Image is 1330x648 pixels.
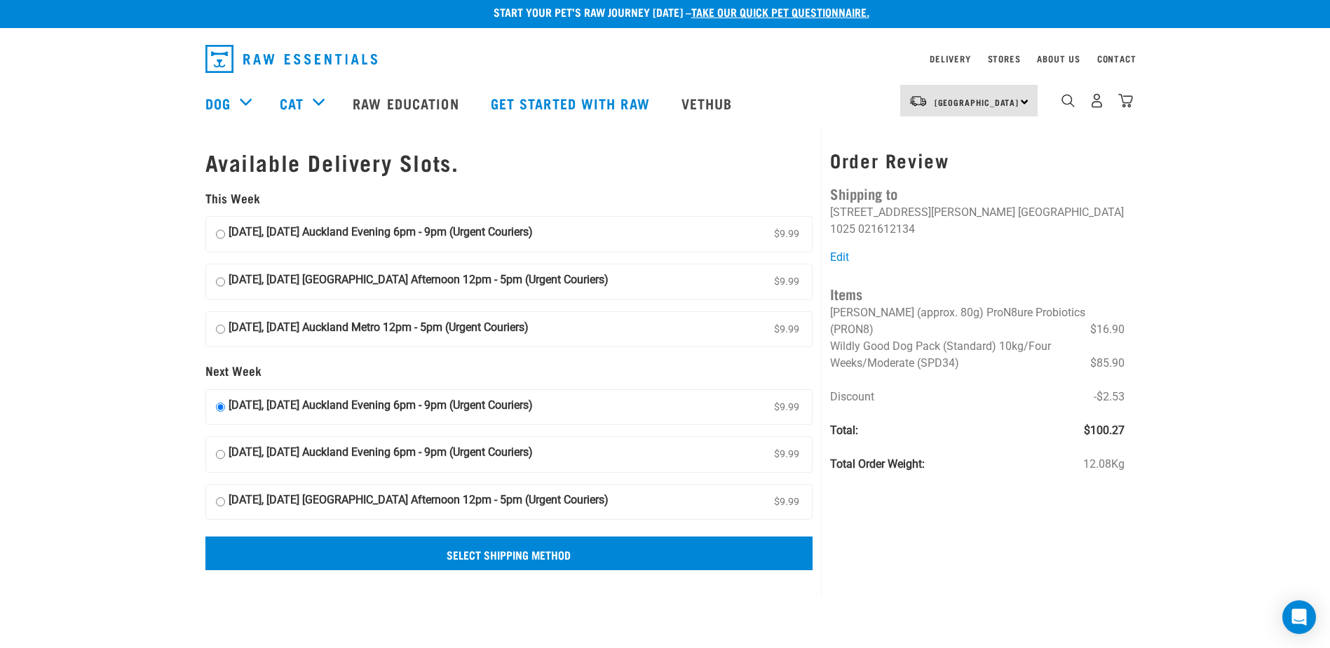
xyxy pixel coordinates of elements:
[1094,389,1125,405] span: -$2.53
[771,492,802,513] span: $9.99
[830,205,1015,219] li: [STREET_ADDRESS][PERSON_NAME]
[205,149,813,175] h1: Available Delivery Slots.
[858,222,915,236] li: 021612134
[229,224,533,245] strong: [DATE], [DATE] Auckland Evening 6pm - 9pm (Urgent Couriers)
[205,536,813,570] input: Select Shipping Method
[830,390,874,403] span: Discount
[830,205,1124,236] li: [GEOGRAPHIC_DATA] 1025
[1118,93,1133,108] img: home-icon@2x.png
[229,444,533,465] strong: [DATE], [DATE] Auckland Evening 6pm - 9pm (Urgent Couriers)
[229,319,529,340] strong: [DATE], [DATE] Auckland Metro 12pm - 5pm (Urgent Couriers)
[771,319,802,340] span: $9.99
[339,75,476,131] a: Raw Education
[930,56,970,61] a: Delivery
[229,397,533,418] strong: [DATE], [DATE] Auckland Evening 6pm - 9pm (Urgent Couriers)
[1061,94,1075,107] img: home-icon-1@2x.png
[988,56,1021,61] a: Stores
[1090,93,1104,108] img: user.png
[830,250,849,264] a: Edit
[229,271,609,292] strong: [DATE], [DATE] [GEOGRAPHIC_DATA] Afternoon 12pm - 5pm (Urgent Couriers)
[830,306,1085,336] span: [PERSON_NAME] (approx. 80g) ProN8ure Probiotics (PRON8)
[830,283,1125,304] h4: Items
[216,492,225,513] input: [DATE], [DATE] [GEOGRAPHIC_DATA] Afternoon 12pm - 5pm (Urgent Couriers) $9.99
[667,75,750,131] a: Vethub
[771,224,802,245] span: $9.99
[229,492,609,513] strong: [DATE], [DATE] [GEOGRAPHIC_DATA] Afternoon 12pm - 5pm (Urgent Couriers)
[1083,456,1125,473] span: 12.08Kg
[205,191,813,205] h5: This Week
[830,149,1125,171] h3: Order Review
[280,93,304,114] a: Cat
[194,39,1136,79] nav: dropdown navigation
[771,397,802,418] span: $9.99
[216,397,225,418] input: [DATE], [DATE] Auckland Evening 6pm - 9pm (Urgent Couriers) $9.99
[1097,56,1136,61] a: Contact
[771,444,802,465] span: $9.99
[216,444,225,465] input: [DATE], [DATE] Auckland Evening 6pm - 9pm (Urgent Couriers) $9.99
[830,182,1125,204] h4: Shipping to
[216,224,225,245] input: [DATE], [DATE] Auckland Evening 6pm - 9pm (Urgent Couriers) $9.99
[1037,56,1080,61] a: About Us
[1090,355,1125,372] span: $85.90
[216,319,225,340] input: [DATE], [DATE] Auckland Metro 12pm - 5pm (Urgent Couriers) $9.99
[691,8,869,15] a: take our quick pet questionnaire.
[830,424,858,437] strong: Total:
[935,100,1019,104] span: [GEOGRAPHIC_DATA]
[909,95,928,107] img: van-moving.png
[771,271,802,292] span: $9.99
[205,93,231,114] a: Dog
[1084,422,1125,439] span: $100.27
[830,457,925,471] strong: Total Order Weight:
[205,364,813,378] h5: Next Week
[216,271,225,292] input: [DATE], [DATE] [GEOGRAPHIC_DATA] Afternoon 12pm - 5pm (Urgent Couriers) $9.99
[205,45,377,73] img: Raw Essentials Logo
[477,75,667,131] a: Get started with Raw
[830,339,1051,370] span: Wildly Good Dog Pack (Standard) 10kg/Four Weeks/Moderate (SPD34)
[1090,321,1125,338] span: $16.90
[1282,600,1316,634] div: Open Intercom Messenger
